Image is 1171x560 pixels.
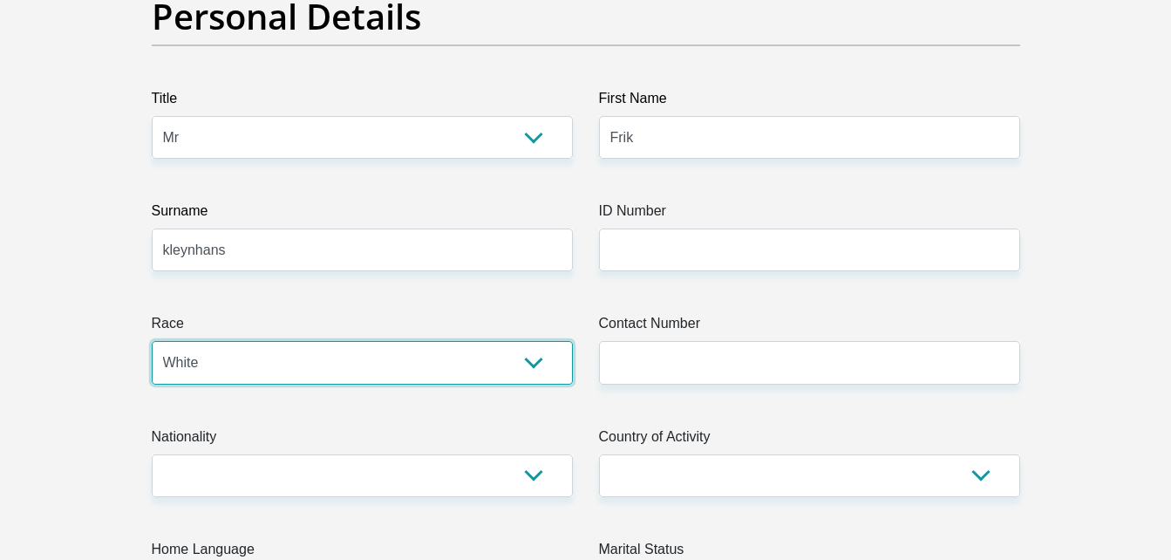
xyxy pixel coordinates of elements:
[152,427,573,454] label: Nationality
[599,201,1020,229] label: ID Number
[599,116,1020,159] input: First Name
[599,88,1020,116] label: First Name
[152,229,573,271] input: Surname
[599,313,1020,341] label: Contact Number
[152,201,573,229] label: Surname
[152,313,573,341] label: Race
[599,229,1020,271] input: ID Number
[152,88,573,116] label: Title
[599,341,1020,384] input: Contact Number
[599,427,1020,454] label: Country of Activity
